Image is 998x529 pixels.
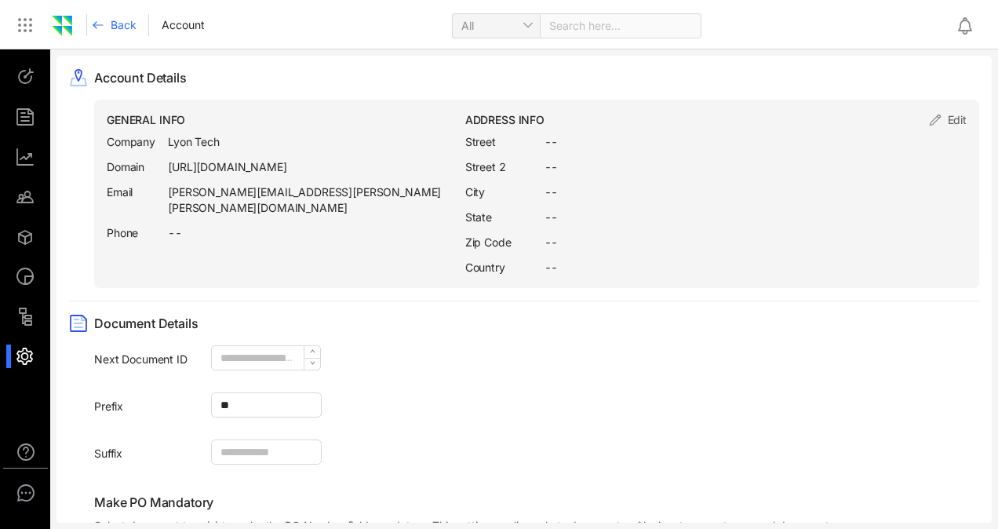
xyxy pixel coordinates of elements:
[465,210,492,224] span: State
[465,160,506,173] span: Street 2
[50,14,74,38] img: Zomentum Logo
[94,440,122,468] label: Suffix
[107,135,155,148] span: Company
[107,160,144,173] span: Domain
[545,185,559,199] span: --
[94,392,123,421] label: Prefix
[94,68,187,87] span: Account Details
[94,345,188,374] label: Next Document ID
[94,314,198,333] span: Document Details
[465,135,496,148] span: Street
[545,235,559,249] span: --
[107,185,133,199] span: Email
[304,358,320,370] span: Decrease Value
[168,160,286,173] span: [URL][DOMAIN_NAME]
[545,135,559,148] span: --
[212,346,304,370] input: Next Document ID
[168,226,182,239] span: --
[107,226,138,239] span: Phone
[465,112,931,128] span: ADDRESS INFO
[168,185,441,214] span: [PERSON_NAME][EMAIL_ADDRESS][PERSON_NAME][PERSON_NAME][DOMAIN_NAME]
[545,210,559,224] span: --
[211,392,322,418] input: Prefix
[948,112,967,128] span: Edit
[308,359,317,369] span: down
[168,135,220,148] span: Lyon Tech
[465,235,512,249] span: Zip Code
[111,17,136,33] span: Back
[465,185,485,199] span: City
[956,7,987,43] div: Notifications
[94,493,213,515] span: Make PO Mandatory
[304,346,320,358] span: Increase Value
[545,160,559,173] span: --
[465,261,505,274] span: Country
[545,261,559,274] span: --
[308,348,317,357] span: up
[461,14,530,38] span: All
[211,440,322,465] input: Suffix
[107,112,465,128] span: GENERAL INFO
[162,17,204,33] span: Account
